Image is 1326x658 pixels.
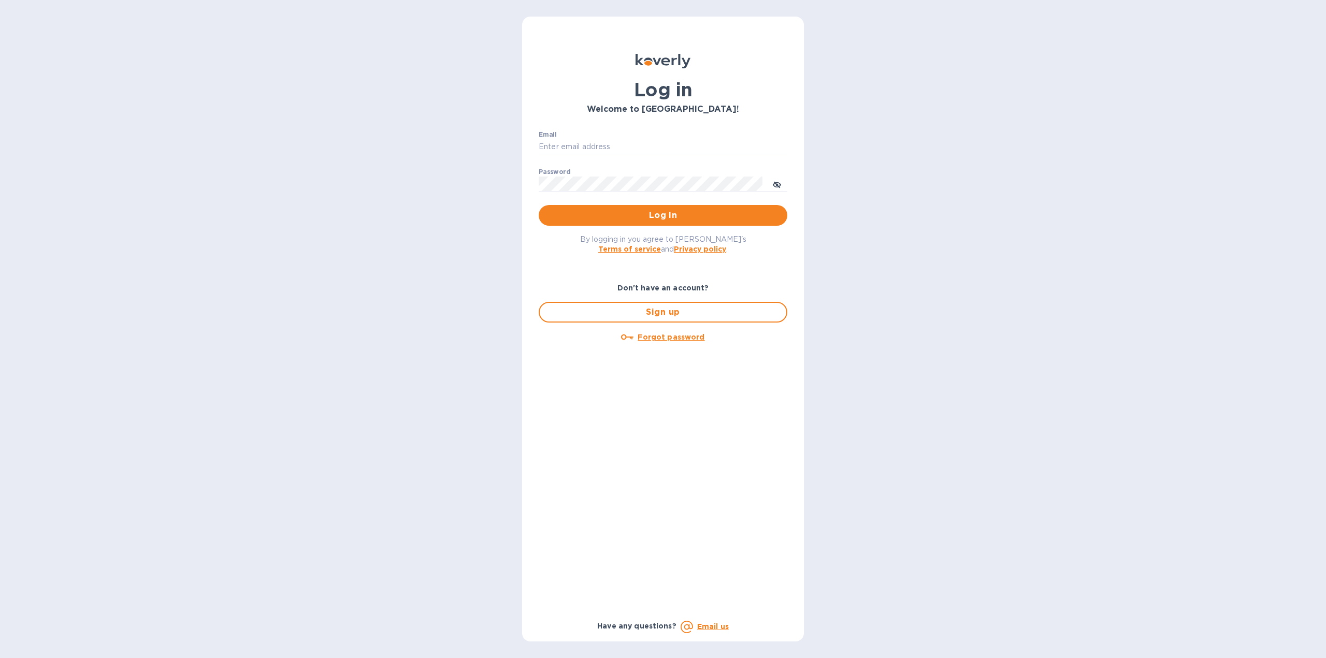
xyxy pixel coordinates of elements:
a: Privacy policy [674,245,726,253]
button: Log in [539,205,787,226]
b: Have any questions? [597,622,676,630]
h1: Log in [539,79,787,100]
u: Forgot password [638,333,704,341]
span: Log in [547,209,779,222]
label: Password [539,169,570,175]
button: toggle password visibility [767,173,787,194]
img: Koverly [636,54,690,68]
label: Email [539,131,557,138]
span: By logging in you agree to [PERSON_NAME]'s and . [580,235,746,253]
button: Sign up [539,302,787,323]
h3: Welcome to [GEOGRAPHIC_DATA]! [539,105,787,114]
a: Terms of service [598,245,661,253]
input: Enter email address [539,139,787,155]
b: Don't have an account? [617,284,709,292]
a: Email us [697,622,729,631]
span: Sign up [548,306,778,318]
